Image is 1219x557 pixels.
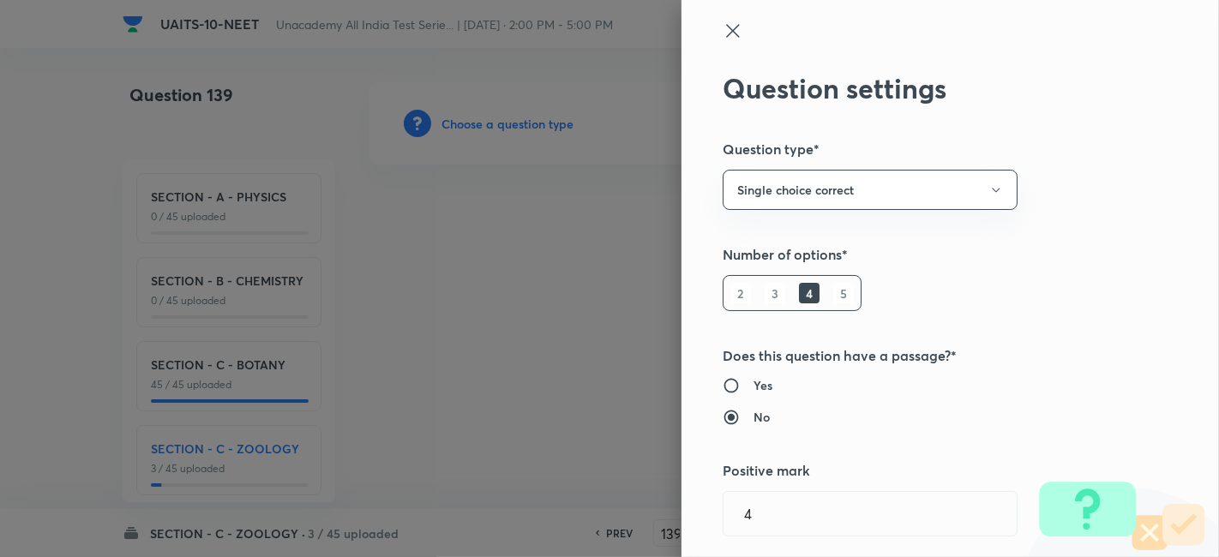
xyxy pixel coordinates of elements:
[754,376,772,394] h6: Yes
[723,170,1018,210] button: Single choice correct
[799,283,820,303] h6: 4
[724,492,1017,536] input: Positive marks
[723,72,1120,105] h2: Question settings
[723,460,1120,481] h5: Positive mark
[730,283,751,303] h6: 2
[723,139,1120,159] h5: Question type*
[765,283,785,303] h6: 3
[754,408,770,426] h6: No
[833,283,854,303] h6: 5
[723,244,1120,265] h5: Number of options*
[723,345,1120,366] h5: Does this question have a passage?*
